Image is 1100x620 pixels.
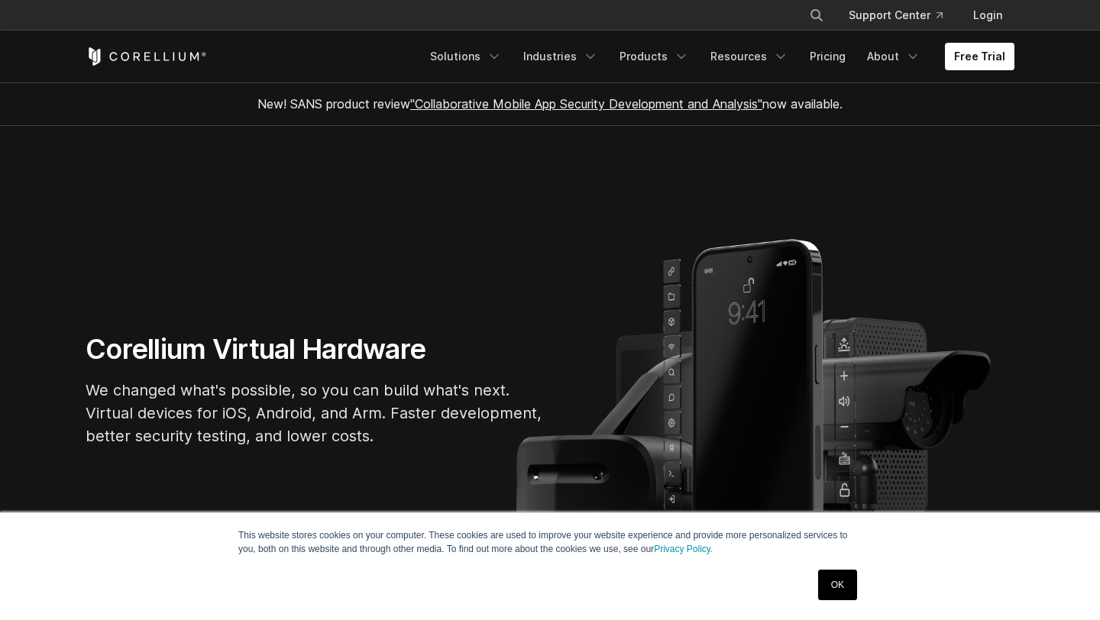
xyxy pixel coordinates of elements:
a: Corellium Home [86,47,207,66]
span: New! SANS product review now available. [257,96,843,111]
a: Login [961,2,1014,29]
div: Navigation Menu [791,2,1014,29]
a: Products [610,43,698,70]
p: This website stores cookies on your computer. These cookies are used to improve your website expe... [238,528,862,556]
a: Solutions [421,43,511,70]
a: Industries [514,43,607,70]
a: Support Center [836,2,955,29]
p: We changed what's possible, so you can build what's next. Virtual devices for iOS, Android, and A... [86,379,544,447]
a: About [858,43,930,70]
a: OK [818,570,857,600]
div: Navigation Menu [421,43,1014,70]
h1: Corellium Virtual Hardware [86,332,544,367]
button: Search [803,2,830,29]
a: Privacy Policy. [654,544,713,554]
a: "Collaborative Mobile App Security Development and Analysis" [410,96,762,111]
a: Pricing [801,43,855,70]
a: Free Trial [945,43,1014,70]
a: Resources [701,43,797,70]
